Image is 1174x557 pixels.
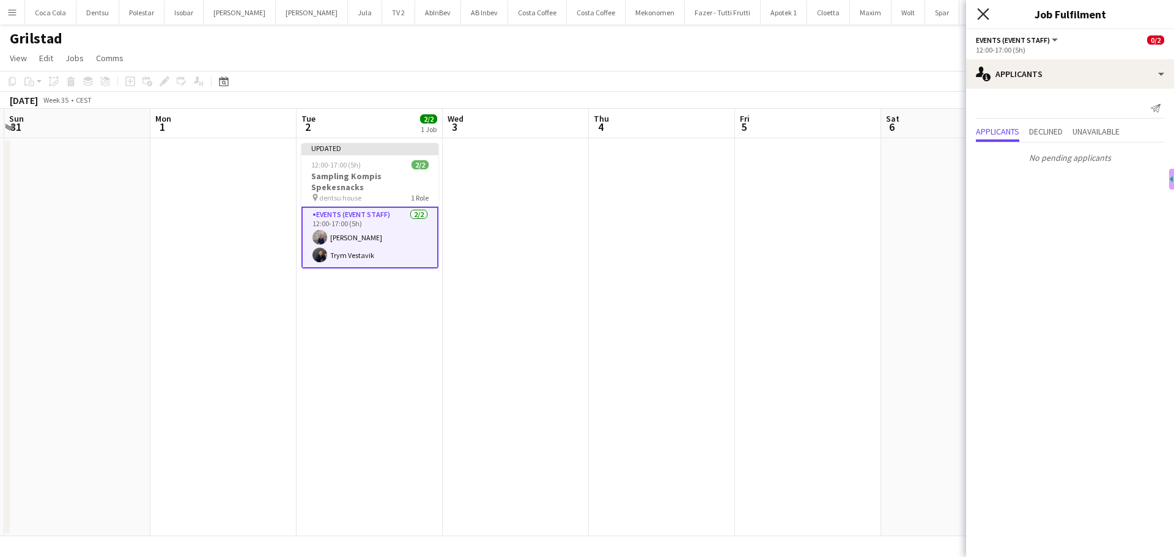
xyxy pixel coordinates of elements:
button: Maxim [850,1,892,24]
div: Applicants [966,59,1174,89]
button: Coca Cola [25,1,76,24]
span: Thu [594,113,609,124]
span: Applicants [976,127,1019,136]
span: 2/2 [420,114,437,124]
button: Wolt [892,1,925,24]
button: Cloetta [807,1,850,24]
span: 0/2 [1147,35,1164,45]
button: Fazer - Tutti Frutti [685,1,761,24]
button: Polestar [119,1,164,24]
span: Fri [740,113,750,124]
span: Wed [448,113,463,124]
button: Jula [348,1,382,24]
span: 6 [884,120,899,134]
p: No pending applicants [966,147,1174,168]
span: Events (Event Staff) [976,35,1050,45]
button: AbInBev [415,1,461,24]
div: CEST [76,95,92,105]
button: Events (Event Staff) [976,35,1060,45]
app-job-card: Updated12:00-17:00 (5h)2/2Sampling Kompis Spekesnacks dentsu house1 RoleEvents (Event Staff)2/212... [301,143,438,268]
h1: Grilstad [10,29,62,48]
span: Mon [155,113,171,124]
span: 1 [153,120,171,134]
div: [DATE] [10,94,38,106]
span: Week 35 [40,95,71,105]
a: Comms [91,50,128,66]
button: AB Inbev [461,1,508,24]
span: Sat [886,113,899,124]
span: 2/2 [412,160,429,169]
app-card-role: Events (Event Staff)2/212:00-17:00 (5h)[PERSON_NAME]Trym Vestavik [301,207,438,268]
span: Jobs [65,53,84,64]
span: 1 Role [411,193,429,202]
button: Dentsu [76,1,119,24]
span: 4 [592,120,609,134]
span: View [10,53,27,64]
span: Tue [301,113,316,124]
a: Edit [34,50,58,66]
button: [PERSON_NAME] [276,1,348,24]
button: Costa Coffee [567,1,626,24]
span: 31 [7,120,24,134]
div: Updated [301,143,438,153]
span: Comms [96,53,124,64]
h3: Job Fulfilment [966,6,1174,22]
button: Isobar [164,1,204,24]
span: dentsu house [319,193,361,202]
h3: Sampling Kompis Spekesnacks [301,171,438,193]
button: [PERSON_NAME] [204,1,276,24]
button: Apotek 1 [761,1,807,24]
div: 12:00-17:00 (5h) [976,45,1164,54]
button: Mekonomen [626,1,685,24]
span: 3 [446,120,463,134]
button: Costa Coffee [508,1,567,24]
button: Spar [925,1,959,24]
a: View [5,50,32,66]
span: 5 [738,120,750,134]
button: Kiwi [959,1,993,24]
span: Unavailable [1072,127,1120,136]
span: Declined [1029,127,1063,136]
div: 1 Job [421,125,437,134]
a: Jobs [61,50,89,66]
span: 2 [300,120,316,134]
button: TV 2 [382,1,415,24]
span: Sun [9,113,24,124]
span: 12:00-17:00 (5h) [311,160,361,169]
span: Edit [39,53,53,64]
